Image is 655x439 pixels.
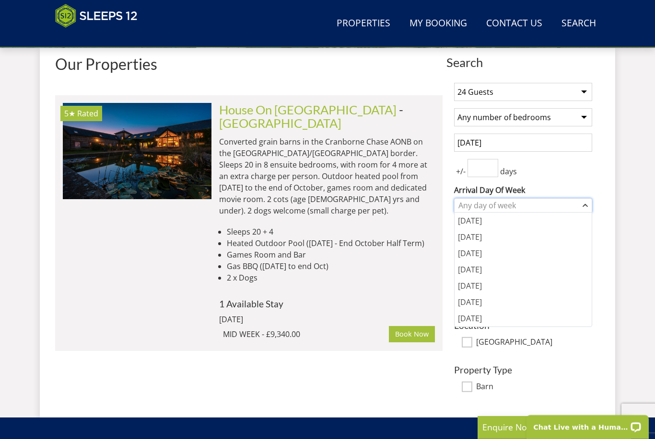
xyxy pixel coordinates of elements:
iframe: Customer reviews powered by Trustpilot [50,34,151,42]
div: [DATE] [455,213,592,229]
span: days [498,166,519,177]
div: [DATE] [455,261,592,278]
div: Any day of week [456,200,580,211]
span: Rated [77,108,98,119]
a: My Booking [406,13,471,34]
li: Heated Outdoor Pool ([DATE] - End October Half Term) [227,237,435,249]
a: Contact Us [482,13,546,34]
div: [DATE] [455,278,592,294]
span: Search [446,56,600,69]
label: Arrival Day Of Week [454,184,592,196]
li: Sleeps 20 + 4 [227,226,435,237]
h3: Property Type [454,365,592,375]
a: 5★ Rated [63,103,211,199]
p: Converted grain barns in the Cranborne Chase AONB on the [GEOGRAPHIC_DATA]/[GEOGRAPHIC_DATA] bord... [219,136,435,216]
li: Games Room and Bar [227,249,435,260]
li: 2 x Dogs [227,272,435,283]
li: Gas BBQ ([DATE] to end Oct) [227,260,435,272]
img: Sleeps 12 [55,4,138,28]
a: Book Now [389,326,435,342]
div: MID WEEK - £9,340.00 [223,328,389,340]
span: - [219,102,403,130]
h3: Location [454,320,592,330]
div: [DATE] [455,294,592,310]
div: [DATE] [455,245,592,261]
div: [DATE] [455,229,592,245]
div: Combobox [454,198,592,213]
img: house-on-the-hill-large-holiday-home-accommodation-wiltshire-sleeps-16.original.jpg [63,103,211,199]
label: [GEOGRAPHIC_DATA] [476,338,592,348]
p: Enquire Now [482,421,626,433]
h4: 1 Available Stay [219,299,435,309]
a: Search [558,13,600,34]
span: +/- [454,166,468,177]
span: House On The Hill has a 5 star rating under the Quality in Tourism Scheme [64,108,75,119]
input: Arrival Date [454,134,592,152]
label: Barn [476,382,592,393]
div: [DATE] [219,314,349,325]
iframe: LiveChat chat widget [520,409,655,439]
a: [GEOGRAPHIC_DATA] [219,116,341,130]
h1: Our Properties [55,56,443,72]
a: Properties [333,13,394,34]
div: [DATE] [455,310,592,326]
a: House On [GEOGRAPHIC_DATA] [219,102,397,117]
